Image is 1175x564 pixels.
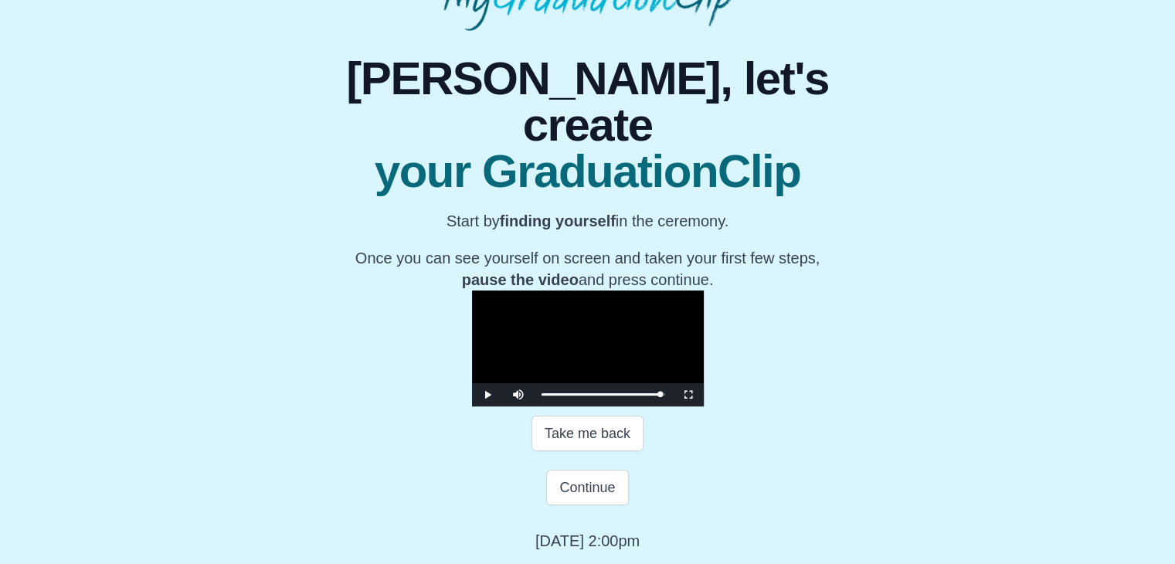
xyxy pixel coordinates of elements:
span: [PERSON_NAME], let's create [294,56,881,148]
button: Take me back [531,416,644,451]
b: finding yourself [500,212,616,229]
span: your GraduationClip [294,148,881,195]
button: Fullscreen [673,383,704,406]
p: Once you can see yourself on screen and taken your first few steps, and press continue. [294,247,881,290]
button: Play [472,383,503,406]
p: [DATE] 2:00pm [535,530,640,552]
div: Progress Bar [542,393,665,396]
button: Mute [503,383,534,406]
button: Continue [546,470,628,505]
b: pause the video [462,271,579,288]
p: Start by in the ceremony. [294,210,881,232]
div: Video Player [472,290,704,406]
